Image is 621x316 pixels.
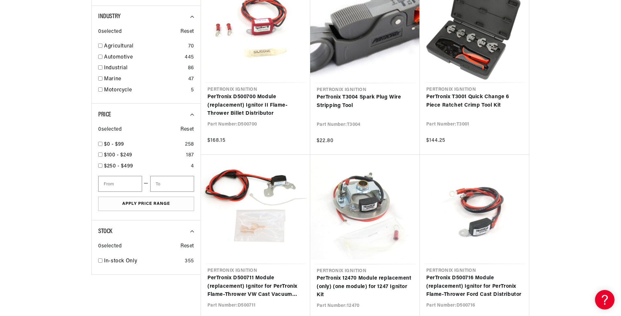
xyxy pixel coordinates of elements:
[188,75,194,84] div: 47
[144,179,149,188] span: —
[180,125,194,134] span: Reset
[185,53,194,62] div: 445
[104,53,182,62] a: Automotive
[317,93,413,110] a: PerTronix T3004 Spark Plug Wire Stripping Tool
[185,140,194,149] div: 258
[98,112,111,118] span: Price
[191,162,194,171] div: 4
[104,75,186,84] a: Marine
[191,86,194,95] div: 5
[426,93,522,110] a: PerTronix T3001 Quick Change 6 Piece Ratchet Crimp Tool Kit
[98,242,122,251] span: 0 selected
[426,274,522,299] a: PerTronix D500716 Module (replacement) Ignitor for PerTronix Flame-Thrower Ford Cast Distributor
[98,228,112,235] span: Stock
[104,152,132,158] span: $100 - $249
[180,242,194,251] span: Reset
[150,176,194,192] input: To
[98,28,122,36] span: 0 selected
[185,257,194,266] div: 355
[180,28,194,36] span: Reset
[104,142,124,147] span: $0 - $99
[186,151,194,160] div: 187
[98,176,142,192] input: From
[104,164,133,169] span: $250 - $499
[207,274,304,299] a: PerTronix D500711 Module (replacement) Ignitor for PerTronix Flame-Thrower VW Cast Vacuum Distrib...
[188,42,194,51] div: 70
[188,64,194,72] div: 86
[98,13,121,20] span: Industry
[98,125,122,134] span: 0 selected
[317,274,413,299] a: PerTronix 12470 Module replacement (only) (one module) for 1247 Ignitor Kit
[104,42,186,51] a: Agricultural
[104,86,188,95] a: Motorcycle
[104,64,185,72] a: Industrial
[98,197,194,211] button: Apply Price Range
[207,93,304,118] a: PerTronix D500700 Module (replacement) Ignitor II Flame-Thrower Billet Distributor
[104,257,182,266] a: In-stock Only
